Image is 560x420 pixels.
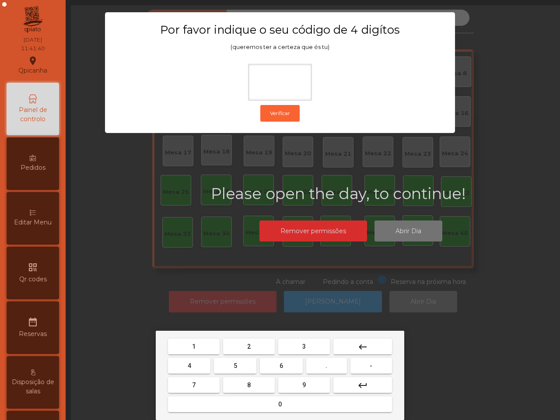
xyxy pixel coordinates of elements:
[280,362,283,369] span: 6
[188,362,191,369] span: 4
[247,381,251,388] span: 8
[231,44,329,50] span: (queremos ter a certeza que és tu)
[302,343,306,350] span: 3
[192,343,196,350] span: 1
[302,381,306,388] span: 9
[192,381,196,388] span: 7
[260,105,300,122] button: Verificar
[234,362,237,369] span: 5
[325,362,327,369] span: .
[357,380,368,391] mat-icon: keyboard_return
[357,342,368,352] mat-icon: keyboard_backspace
[278,401,282,408] span: 0
[370,362,372,369] span: -
[122,23,438,37] h3: Por favor indique o seu código de 4 digítos
[247,343,251,350] span: 2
